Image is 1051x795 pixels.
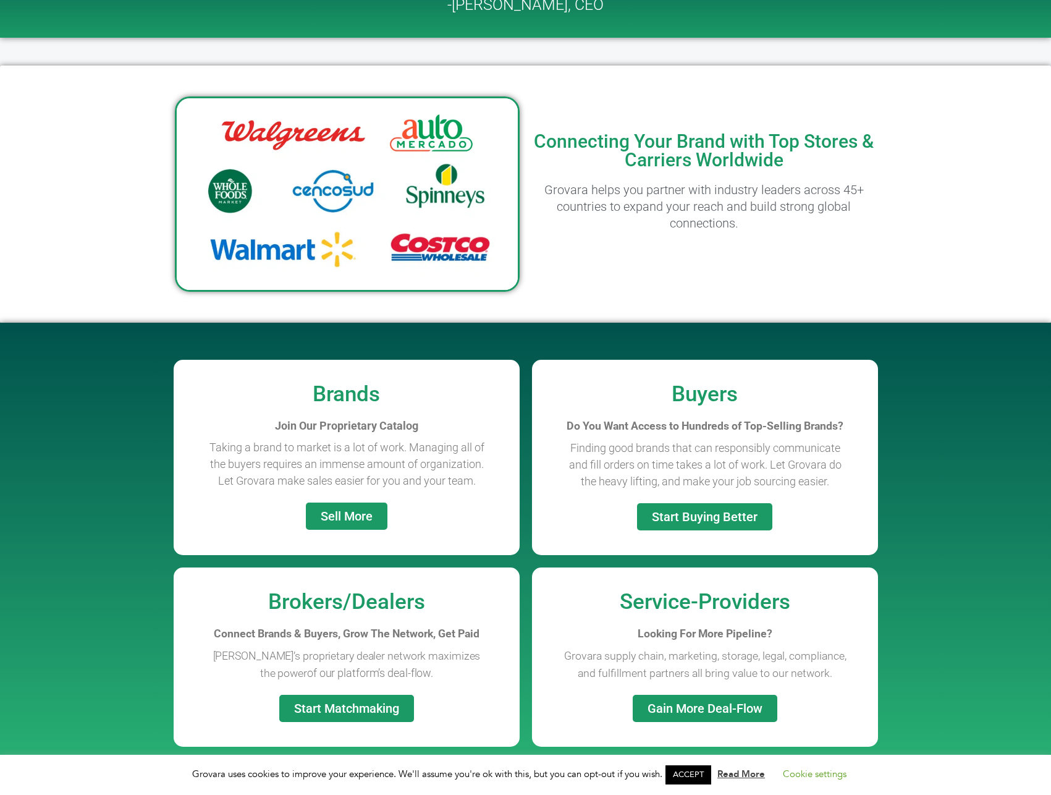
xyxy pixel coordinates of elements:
a: Cookie settings [783,768,846,780]
span: Start Buying Better [652,511,758,523]
b: Connect Brands & Buyers, Grow The Network, Get Paid [214,627,479,640]
a: Gain More Deal-Flow [633,695,777,722]
a: Start Buying Better [637,503,772,530]
b: Looking For More Pipeline? [638,627,772,640]
p: Taking a brand to market is a lot of work. Managing all of the buyers requires an immense amount ... [205,439,489,489]
a: Sell More [306,503,387,530]
h2: Brands [180,383,513,405]
a: ACCEPT [665,765,711,784]
span: Do You Want Access to Hundreds of Top-Selling Brands? [567,420,843,432]
a: Start Matchmaking [279,695,414,722]
h2: Service-Providers [538,591,872,613]
span: of our platform’s deal-flow. [306,666,433,679]
p: Finding good brands that can responsibly communicate and fill orders on time takes a lot of work.... [563,440,847,490]
span: [PERSON_NAME]’s proprietary dealer network maximizes the power [213,650,480,679]
span: Grovara uses cookies to improve your experience. We'll assume you're ok with this, but you can op... [192,768,859,780]
b: Join Our Proprietary Catalog [275,419,418,432]
h2: Connecting Your Brand with Top Stores & Carriers Worldwide [532,132,877,169]
span: Start Matchmaking [294,702,399,715]
span: Grovara supply chain, marketing, storage, legal, compliance, and fulfillment partners all bring v... [563,650,846,679]
a: Read More [717,768,765,780]
span: Gain More Deal-Flow [648,702,762,715]
span: Sell More [321,510,373,522]
h2: Brokers/Dealers [180,591,513,613]
h2: Grovara helps you partner with industry leaders across 45+ countries to expand your reach and bui... [532,182,877,232]
h2: Buyers [538,383,872,405]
